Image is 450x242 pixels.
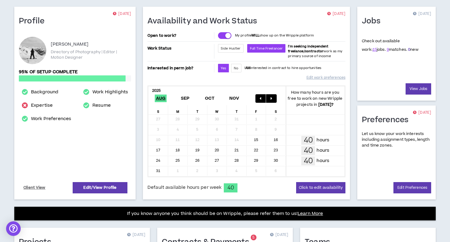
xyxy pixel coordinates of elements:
p: [DATE] [413,110,431,116]
h1: Preferences [362,115,413,125]
span: jobs. [372,47,386,52]
div: S [148,105,168,114]
b: 2025 [152,88,161,93]
a: Edit Preferences [393,182,431,193]
a: Client View [22,182,47,193]
strong: AM [245,66,250,70]
p: Open to work? [147,33,213,38]
b: [DATE] ? [318,102,334,107]
a: 9 [387,47,389,52]
p: I interested in contract to hire opportunities [244,66,322,71]
span: Sep [180,95,191,102]
p: [DATE] [270,232,288,238]
p: hours [317,137,329,143]
p: Interested in perm job? [147,64,213,72]
p: Work Status [147,44,213,53]
div: T [188,105,207,114]
a: Work Preferences [31,115,71,123]
p: hours [317,157,329,164]
h1: Availability and Work Status [147,16,262,26]
div: T [227,105,247,114]
a: Resume [92,102,111,109]
div: Basil I. [19,37,46,64]
span: Side Hustler [221,46,241,51]
div: W [207,105,227,114]
div: F [247,105,266,114]
h1: Profile [19,16,49,26]
a: 15 [372,47,377,52]
span: No [234,66,238,71]
p: [DATE] [327,11,345,17]
b: I'm seeking independent freelance/contractor [288,44,328,54]
span: matches. [387,47,407,52]
p: How many hours are you free to work on new Wripple projects in [286,89,345,108]
p: My profile show up on the Wripple platform [235,33,314,38]
p: [DATE] [413,11,431,17]
span: Default available hours per week [147,184,221,191]
p: [DATE] [127,232,145,238]
p: hours [317,147,329,154]
span: Oct [204,95,216,102]
a: Expertise [31,102,53,109]
span: Yes [221,66,226,71]
p: [DATE] [113,11,131,17]
span: Aug [155,95,167,102]
a: Learn More [298,210,323,217]
strong: WILL [251,33,259,38]
p: 95% of setup complete [19,69,131,75]
span: 5 [252,235,254,240]
div: M [168,105,188,114]
a: 0 [408,47,410,52]
button: Click to edit availability [296,182,345,193]
span: work as my primary source of income [288,44,342,58]
a: Work Highlights [92,88,128,96]
a: Edit work preferences [306,72,345,83]
div: Open Intercom Messenger [6,221,21,236]
p: Let us know your work interests including assignment types, length and time zones. [362,131,431,149]
p: If you know anyone you think should be on Wripple, please refer them to us! [127,210,323,217]
span: new [408,47,418,52]
div: S [266,105,286,114]
h1: Jobs [362,16,385,26]
sup: 5 [251,235,256,240]
p: Check out available work: [362,38,418,52]
span: Nov [228,95,241,102]
p: Directory of Photography | Editor | Motion Designer [51,49,131,60]
a: View Jobs [406,83,431,95]
p: [PERSON_NAME] [51,41,88,48]
a: Background [31,88,58,96]
a: Edit/View Profile [73,182,127,193]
